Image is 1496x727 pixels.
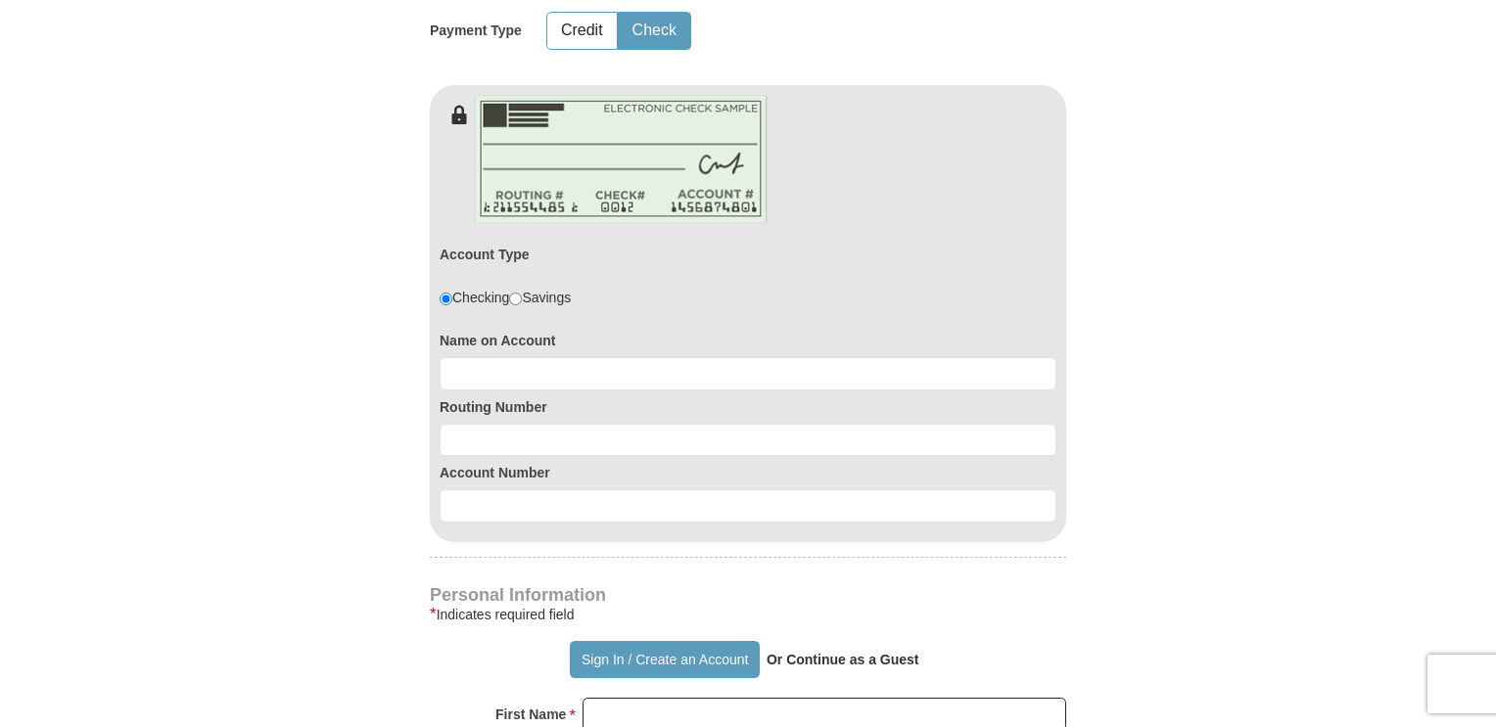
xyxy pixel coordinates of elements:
label: Routing Number [440,397,1056,417]
h5: Payment Type [430,23,522,39]
div: Checking Savings [440,288,571,307]
label: Name on Account [440,331,1056,350]
strong: Or Continue as a Guest [767,652,919,667]
button: Check [619,13,690,49]
h4: Personal Information [430,587,1066,603]
div: Indicates required field [430,603,1066,626]
button: Sign In / Create an Account [570,641,759,678]
label: Account Number [440,463,1056,482]
button: Credit [547,13,617,49]
label: Account Type [440,245,530,264]
img: check-en.png [474,95,768,223]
